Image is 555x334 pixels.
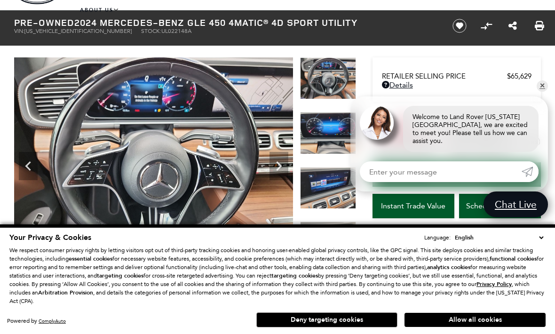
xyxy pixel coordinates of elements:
[9,232,91,243] span: Your Privacy & Cookies
[300,167,356,209] img: Used 2024 Black Mercedes-Benz GLE 450 image 15
[14,57,293,267] img: Used 2024 Black Mercedes-Benz GLE 450 image 13
[24,28,132,34] span: [US_VEHICLE_IDENTIFICATION_NUMBER]
[449,18,470,33] button: Save vehicle
[300,112,356,154] img: Used 2024 Black Mercedes-Benz GLE 450 image 14
[381,201,445,210] span: Instant Trade Value
[38,289,93,296] strong: Arbitration Provision
[14,28,24,34] span: VIN:
[427,263,470,271] strong: analytics cookies
[7,318,66,324] div: Powered by
[490,198,541,211] span: Chat Live
[300,222,356,263] img: Used 2024 Black Mercedes-Benz GLE 450 image 16
[490,255,537,262] strong: functional cookies
[484,191,548,217] a: Chat Live
[271,272,318,279] strong: targeting cookies
[270,152,288,180] div: Next
[373,194,454,218] a: Instant Trade Value
[452,233,546,242] select: Language Select
[300,57,356,99] img: Used 2024 Black Mercedes-Benz GLE 450 image 13
[14,17,437,28] h1: 2024 Mercedes-Benz GLE 450 4MATIC® 4D Sport Utility
[360,161,522,182] input: Enter your message
[476,280,512,288] u: Privacy Policy
[161,28,191,34] span: UL022148A
[69,255,112,262] strong: essential cookies
[466,201,533,210] span: Schedule Test Drive
[14,16,74,29] strong: Pre-Owned
[9,246,546,305] p: We respect consumer privacy rights by letting visitors opt out of third-party tracking cookies an...
[507,72,531,80] span: $65,629
[360,106,394,140] img: Agent profile photo
[459,194,541,218] a: Schedule Test Drive
[479,19,493,33] button: Compare Vehicle
[404,313,546,327] button: Allow all cookies
[19,152,38,180] div: Previous
[74,2,125,18] a: About Us
[382,72,531,80] a: Retailer Selling Price $65,629
[424,235,451,240] div: Language:
[141,28,161,34] span: Stock:
[39,318,66,324] a: ComplyAuto
[508,20,517,32] a: Share this Pre-Owned 2024 Mercedes-Benz GLE 450 4MATIC® 4D Sport Utility
[476,281,512,287] a: Privacy Policy
[256,312,397,327] button: Deny targeting cookies
[97,272,143,279] strong: targeting cookies
[382,80,531,89] a: Details
[535,20,544,32] a: Print this Pre-Owned 2024 Mercedes-Benz GLE 450 4MATIC® 4D Sport Utility
[403,106,539,152] div: Welcome to Land Rover [US_STATE][GEOGRAPHIC_DATA], we are excited to meet you! Please tell us how...
[382,72,507,80] span: Retailer Selling Price
[522,161,539,182] a: Submit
